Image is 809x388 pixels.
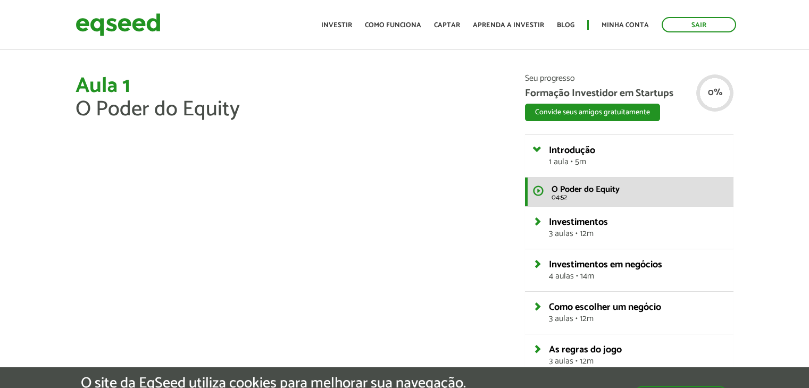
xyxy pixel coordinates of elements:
a: As regras do jogo3 aulas • 12m [549,345,726,366]
a: Como escolher um negócio3 aulas • 12m [549,302,726,323]
span: Investimentos em negócios [549,257,662,273]
a: Sair [662,17,736,32]
span: O Poder do Equity [552,182,620,197]
span: 3 aulas • 12m [549,315,726,323]
a: O Poder do Equity 04:52 [525,178,734,206]
span: 3 aulas • 12m [549,357,726,366]
a: Investimentos3 aulas • 12m [549,217,726,238]
a: Minha conta [602,22,649,29]
span: O Poder do Equity [76,92,240,127]
a: Investimentos em negócios4 aulas • 14m [549,260,726,281]
span: Aula 1 [76,69,130,104]
iframe: YouTube video player [76,132,509,375]
span: Formação Investidor em Startups [525,88,734,98]
span: 1 aula • 5m [549,158,726,166]
span: 3 aulas • 12m [549,230,726,238]
button: Convide seus amigos gratuitamente [525,104,660,121]
span: Investimentos [549,214,608,230]
a: Captar [434,22,460,29]
a: Blog [557,22,574,29]
span: Seu progresso [525,74,734,83]
img: EqSeed [76,11,161,39]
a: Investir [321,22,352,29]
span: 04:52 [552,194,726,201]
span: Como escolher um negócio [549,299,661,315]
a: Introdução1 aula • 5m [549,146,726,166]
a: Aprenda a investir [473,22,544,29]
span: Introdução [549,142,595,158]
a: Como funciona [365,22,421,29]
span: 4 aulas • 14m [549,272,726,281]
span: As regras do jogo [549,342,622,358]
